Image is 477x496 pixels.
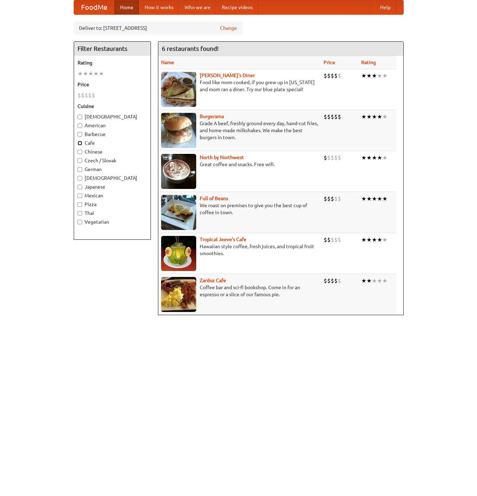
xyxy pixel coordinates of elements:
[377,236,382,244] li: ★
[338,113,341,121] li: $
[366,154,372,162] li: ★
[324,277,327,285] li: $
[78,150,82,154] input: Chinese
[327,154,331,162] li: $
[382,154,387,162] li: ★
[99,70,104,77] li: ★
[366,113,372,121] li: ★
[361,72,366,80] li: ★
[338,195,341,203] li: $
[78,113,147,120] label: [DEMOGRAPHIC_DATA]
[361,113,366,121] li: ★
[78,59,147,66] h5: Rating
[88,91,92,99] li: $
[78,132,82,137] input: Barbecue
[200,155,244,160] a: North by Northwest
[161,277,196,312] img: zardoz.jpg
[377,154,382,162] li: ★
[366,195,372,203] li: ★
[331,195,334,203] li: $
[366,72,372,80] li: ★
[382,72,387,80] li: ★
[161,195,196,230] img: beans.jpg
[161,154,196,189] img: north.jpg
[92,91,95,99] li: $
[377,113,382,121] li: ★
[372,113,377,121] li: ★
[338,72,341,80] li: $
[78,70,83,77] li: ★
[324,154,327,162] li: $
[161,161,318,168] p: Great coffee and snacks. Free wifi.
[78,211,82,216] input: Thai
[327,72,331,80] li: $
[78,141,82,145] input: Cafe
[382,236,387,244] li: ★
[200,114,224,119] b: Burgerama
[78,183,147,190] label: Japanese
[85,91,88,99] li: $
[327,236,331,244] li: $
[78,157,147,164] label: Czech / Slovak
[338,277,341,285] li: $
[78,220,82,224] input: Vegetarian
[324,195,327,203] li: $
[161,284,318,298] p: Coffee bar and sci-fi bookshop. Come in for an espresso or a slice of our famous pie.
[139,0,179,14] a: How it works
[382,195,387,203] li: ★
[338,154,341,162] li: $
[200,278,226,283] a: Zardoz Cafe
[78,175,147,182] label: [DEMOGRAPHIC_DATA]
[327,195,331,203] li: $
[78,131,147,138] label: Barbecue
[161,60,174,65] a: Name
[78,185,82,189] input: Japanese
[361,277,366,285] li: ★
[331,277,334,285] li: $
[324,113,327,121] li: $
[372,72,377,80] li: ★
[78,81,147,88] h5: Price
[324,236,327,244] li: $
[334,72,338,80] li: $
[78,123,82,128] input: American
[382,277,387,285] li: ★
[93,70,99,77] li: ★
[366,277,372,285] li: ★
[78,210,147,217] label: Thai
[81,91,85,99] li: $
[78,122,147,129] label: American
[74,0,114,14] a: FoodMe
[83,70,88,77] li: ★
[78,201,147,208] label: Pizza
[78,115,82,119] input: [DEMOGRAPHIC_DATA]
[161,113,196,148] img: burgerama.jpg
[382,113,387,121] li: ★
[216,0,258,14] a: Recipe videos
[88,70,93,77] li: ★
[361,195,366,203] li: ★
[200,196,228,201] a: Full of Beans
[331,154,334,162] li: $
[361,60,376,65] a: Rating
[74,22,242,34] div: Deliver to: [STREET_ADDRESS]
[200,73,255,78] a: [PERSON_NAME]'s Diner
[327,277,331,285] li: $
[78,218,147,225] label: Vegetarian
[78,91,81,99] li: $
[334,236,338,244] li: $
[161,236,196,271] img: jeeves.jpg
[361,236,366,244] li: ★
[78,103,147,110] h5: Cuisine
[200,237,246,242] b: Tropical Jeeve's Cafe
[161,79,318,93] p: Food like mom cooked, if you grew up in [US_STATE] and mom ran a diner. Try our blue plate special!
[161,72,196,107] img: sallys.jpg
[162,45,219,52] ng-pluralize: 6 restaurants found!
[366,236,372,244] li: ★
[327,113,331,121] li: $
[372,195,377,203] li: ★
